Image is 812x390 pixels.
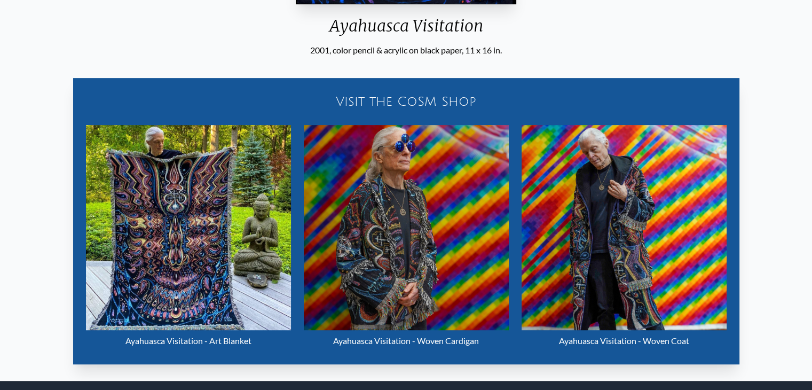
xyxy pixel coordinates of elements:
div: 2001, color pencil & acrylic on black paper, 11 x 16 in. [291,44,521,57]
a: Visit the CoSM Shop [80,84,733,119]
div: Ayahuasca Visitation - Woven Coat [522,330,727,352]
div: Ayahuasca Visitation - Woven Cardigan [304,330,509,352]
a: Ayahuasca Visitation - Art Blanket [86,125,291,352]
div: Ayahuasca Visitation - Art Blanket [86,330,291,352]
a: Ayahuasca Visitation - Woven Cardigan [304,125,509,352]
div: Ayahuasca Visitation [291,16,521,44]
a: Ayahuasca Visitation - Woven Coat [522,125,727,352]
img: Ayahuasca Visitation - Art Blanket [86,125,291,330]
img: Ayahuasca Visitation - Woven Cardigan [304,125,509,330]
img: Ayahuasca Visitation - Woven Coat [522,125,727,330]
